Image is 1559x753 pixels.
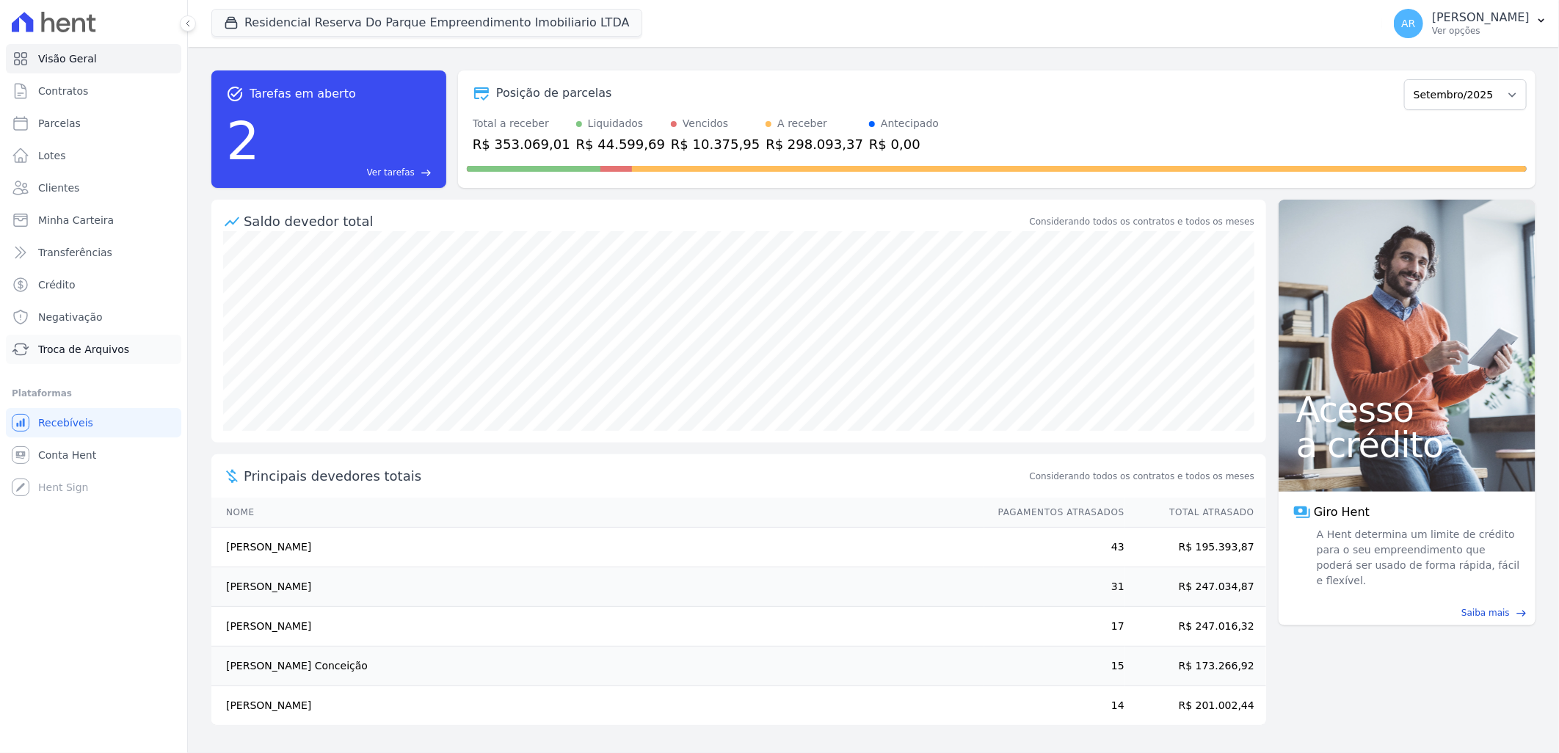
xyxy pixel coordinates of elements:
span: Ver tarefas [367,166,415,179]
span: Giro Hent [1314,503,1370,521]
span: Contratos [38,84,88,98]
td: 17 [984,607,1125,647]
a: Transferências [6,238,181,267]
div: R$ 44.599,69 [576,134,665,154]
span: Parcelas [38,116,81,131]
td: R$ 201.002,44 [1125,686,1266,726]
a: Ver tarefas east [266,166,432,179]
span: Lotes [38,148,66,163]
th: Pagamentos Atrasados [984,498,1125,528]
div: A receber [777,116,827,131]
td: [PERSON_NAME] [211,686,984,726]
a: Crédito [6,270,181,299]
span: Tarefas em aberto [250,85,356,103]
span: Considerando todos os contratos e todos os meses [1030,470,1254,483]
a: Lotes [6,141,181,170]
p: [PERSON_NAME] [1432,10,1530,25]
div: R$ 353.069,01 [473,134,570,154]
a: Conta Hent [6,440,181,470]
span: Transferências [38,245,112,260]
span: Minha Carteira [38,213,114,228]
div: R$ 10.375,95 [671,134,760,154]
td: R$ 247.034,87 [1125,567,1266,607]
th: Total Atrasado [1125,498,1266,528]
span: Principais devedores totais [244,466,1027,486]
button: Residencial Reserva Do Parque Empreendimento Imobiliario LTDA [211,9,642,37]
a: Contratos [6,76,181,106]
a: Clientes [6,173,181,203]
span: task_alt [226,85,244,103]
span: Saiba mais [1461,606,1510,619]
span: Conta Hent [38,448,96,462]
div: Antecipado [881,116,939,131]
span: east [421,167,432,178]
span: A Hent determina um limite de crédito para o seu empreendimento que poderá ser usado de forma ráp... [1314,527,1521,589]
div: R$ 0,00 [869,134,939,154]
span: AR [1401,18,1415,29]
div: Considerando todos os contratos e todos os meses [1030,215,1254,228]
button: AR [PERSON_NAME] Ver opções [1382,3,1559,44]
div: Total a receber [473,116,570,131]
span: a crédito [1296,427,1518,462]
span: Crédito [38,277,76,292]
td: [PERSON_NAME] [211,528,984,567]
td: R$ 195.393,87 [1125,528,1266,567]
p: Ver opções [1432,25,1530,37]
div: Vencidos [683,116,728,131]
a: Minha Carteira [6,205,181,235]
th: Nome [211,498,984,528]
a: Parcelas [6,109,181,138]
span: Troca de Arquivos [38,342,129,357]
span: east [1516,608,1527,619]
span: Acesso [1296,392,1518,427]
td: [PERSON_NAME] [211,567,984,607]
div: Saldo devedor total [244,211,1027,231]
td: R$ 173.266,92 [1125,647,1266,686]
span: Recebíveis [38,415,93,430]
td: R$ 247.016,32 [1125,607,1266,647]
a: Visão Geral [6,44,181,73]
div: R$ 298.093,37 [766,134,863,154]
div: Plataformas [12,385,175,402]
span: Visão Geral [38,51,97,66]
span: Clientes [38,181,79,195]
td: 43 [984,528,1125,567]
a: Troca de Arquivos [6,335,181,364]
div: 2 [226,103,260,179]
a: Saiba mais east [1287,606,1527,619]
td: 14 [984,686,1125,726]
div: Liquidados [588,116,644,131]
td: [PERSON_NAME] [211,607,984,647]
td: 31 [984,567,1125,607]
td: [PERSON_NAME] Conceição [211,647,984,686]
div: Posição de parcelas [496,84,612,102]
span: Negativação [38,310,103,324]
a: Recebíveis [6,408,181,437]
td: 15 [984,647,1125,686]
a: Negativação [6,302,181,332]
